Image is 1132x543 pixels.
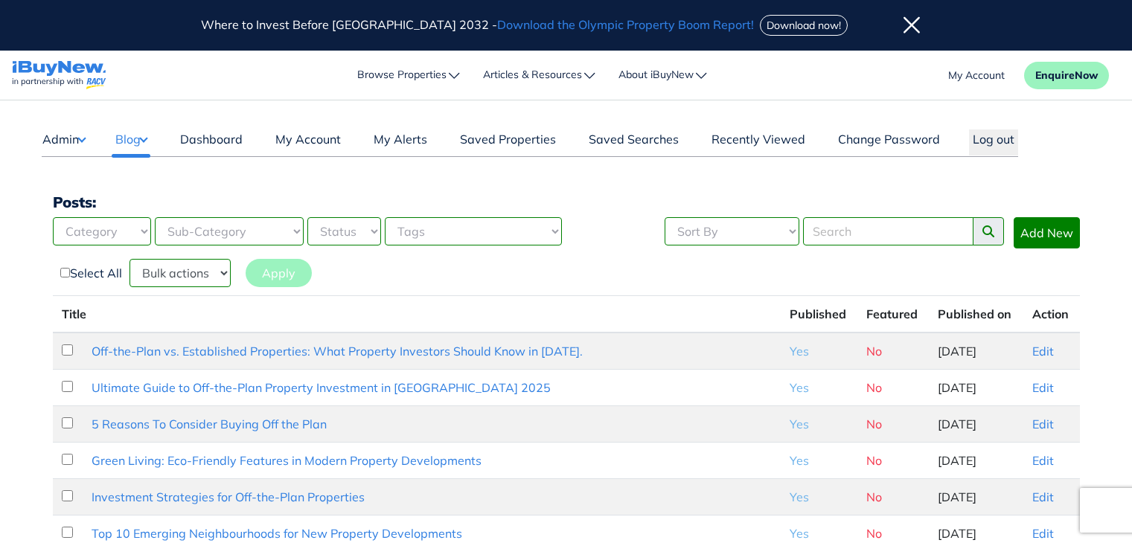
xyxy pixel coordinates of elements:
th: Action [1023,296,1079,333]
th: Featured [857,296,929,333]
span: Now [1075,68,1098,82]
td: No [857,443,929,479]
a: Saved Searches [585,130,682,155]
td: No [857,332,929,370]
a: account [948,68,1005,83]
td: Yes [781,332,857,370]
td: No [857,479,929,515]
th: Published [781,296,857,333]
a: Change Password [834,130,944,155]
td: Yes [781,443,857,479]
td: [DATE] [929,332,1023,370]
a: Edit [1032,453,1054,468]
button: Apply [246,259,312,287]
a: Dashboard [176,130,246,155]
a: Edit [1032,344,1054,359]
a: Top 10 Emerging Neighbourhoods for New Property Developments [92,526,462,541]
a: 5 Reasons To Consider Buying Off the Plan [92,417,327,431]
a: navigations [12,57,106,94]
a: Saved Properties [456,130,560,155]
img: logo [12,61,106,90]
button: Admin [42,129,86,149]
a: Add New [1014,217,1080,248]
td: Yes [781,479,857,515]
input: Search [803,217,973,245]
input: Select All [60,268,70,277]
a: Green Living: Eco-Friendly Features in Modern Property Developments [92,453,482,468]
a: My Alerts [370,130,431,155]
td: No [857,406,929,443]
a: Off-the-Plan vs. Established Properties: What Property Investors Should Know in [DATE]. [92,344,583,359]
a: Edit [1032,489,1054,504]
button: Log out [969,129,1018,155]
td: Yes [781,406,857,443]
button: search posts [973,217,1004,245]
td: Yes [781,370,857,406]
a: Edit [1032,417,1054,431]
a: Recently Viewed [708,130,809,155]
span: Where to Invest Before [GEOGRAPHIC_DATA] 2032 - [201,17,757,32]
a: Edit [1032,526,1054,541]
a: My Account [272,130,345,155]
td: [DATE] [929,370,1023,406]
a: Edit [1032,380,1054,395]
button: Blog [111,129,151,149]
td: [DATE] [929,443,1023,479]
h3: Posts: [53,193,1080,211]
th: Title [53,296,781,333]
td: No [857,370,929,406]
td: [DATE] [929,479,1023,515]
td: [DATE] [929,406,1023,443]
a: Investment Strategies for Off-the-Plan Properties [92,489,365,504]
label: Select All [60,264,122,282]
th: Published on [929,296,1023,333]
button: EnquireNow [1024,62,1109,89]
span: Download the Olympic Property Boom Report! [497,17,754,32]
a: Ultimate Guide to Off-the-Plan Property Investment in [GEOGRAPHIC_DATA] 2025 [92,380,551,395]
button: Download now! [760,15,848,36]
